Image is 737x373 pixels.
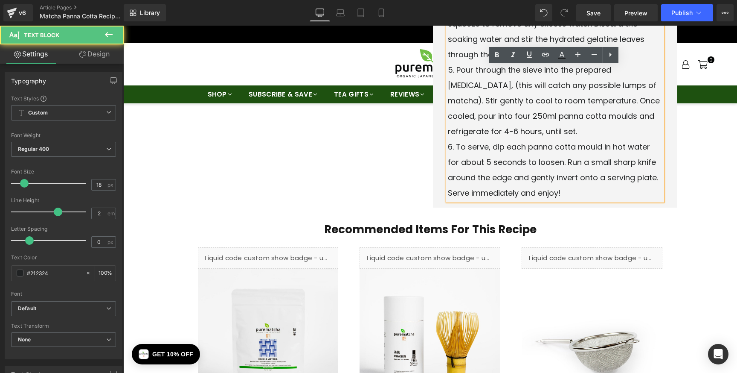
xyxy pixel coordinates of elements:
[29,323,70,334] div: GET 10% OFF
[624,9,647,18] span: Preview
[11,132,116,138] div: Font Weight
[124,4,166,21] a: New Library
[661,4,713,21] button: Publish
[371,4,392,21] a: Mobile
[3,4,33,21] a: v6
[11,73,46,85] div: Typography
[351,4,371,21] a: Tablet
[717,4,734,21] button: More
[95,266,116,281] div: %
[11,255,116,261] div: Text Color
[614,4,658,21] a: Preview
[11,95,116,102] div: Text Styles
[64,44,125,64] a: Design
[325,114,539,175] li: To serve, dip each panna cotta mould in hot water for about 5 seconds to loosen. Run a small shar...
[201,196,413,211] span: Recommended items for this Recipe
[107,182,115,188] span: px
[18,305,36,312] i: Default
[17,7,28,18] div: v6
[24,32,59,38] span: Text Block
[330,4,351,21] a: Laptop
[27,268,81,278] input: Color
[556,4,573,21] button: Redo
[11,226,116,232] div: Letter Spacing
[586,9,601,18] span: Save
[40,4,138,11] a: Article Pages
[18,336,31,343] b: None
[28,109,48,117] b: Custom
[708,344,728,364] div: Open Intercom Messenger
[15,323,26,334] img: Logo
[40,13,122,20] span: Matcha Panna Cotta Recipe With [PERSON_NAME] [PERSON_NAME]
[107,211,115,216] span: em
[11,291,116,297] div: Font
[107,239,115,245] span: px
[535,4,552,21] button: Undo
[18,146,49,152] b: Regular 400
[325,37,539,114] li: Pour through the sieve into the prepared [MEDICAL_DATA], (this will catch any possible lumps of m...
[310,4,330,21] a: Desktop
[11,169,116,175] div: Font Size
[671,9,693,16] span: Publish
[140,9,160,17] span: Library
[11,197,116,203] div: Line Height
[11,323,116,329] div: Text Transform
